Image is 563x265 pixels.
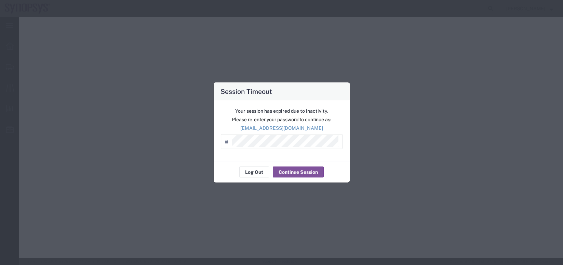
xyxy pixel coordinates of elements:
[220,86,272,96] h4: Session Timeout
[221,108,343,115] p: Your session has expired due to inactivity.
[221,116,343,123] p: Please re-enter your password to continue as:
[273,167,324,178] button: Continue Session
[239,167,269,178] button: Log Out
[221,125,343,132] p: [EMAIL_ADDRESS][DOMAIN_NAME]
